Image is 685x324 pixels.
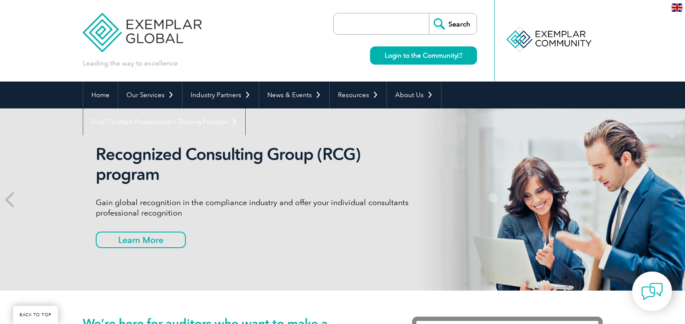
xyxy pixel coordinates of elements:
[118,82,182,108] a: Our Services
[330,82,386,108] a: Resources
[387,82,441,108] a: About Us
[641,281,663,302] img: contact-chat.png
[83,108,245,135] a: Find Certified Professional / Training Provider
[96,197,421,218] p: Gain global recognition in the compliance industry and offer your individual consultants professi...
[96,144,421,184] h2: Recognized Consulting Group (RCG) program
[259,82,329,108] a: News & Events
[83,82,118,108] a: Home
[370,46,477,65] a: Login to the Community
[458,53,462,58] img: open_square.png
[672,3,682,12] img: en
[182,82,259,108] a: Industry Partners
[96,232,186,248] a: Learn More
[83,59,178,68] p: Leading the way to excellence
[429,13,477,34] input: Search
[13,306,58,324] a: BACK TO TOP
